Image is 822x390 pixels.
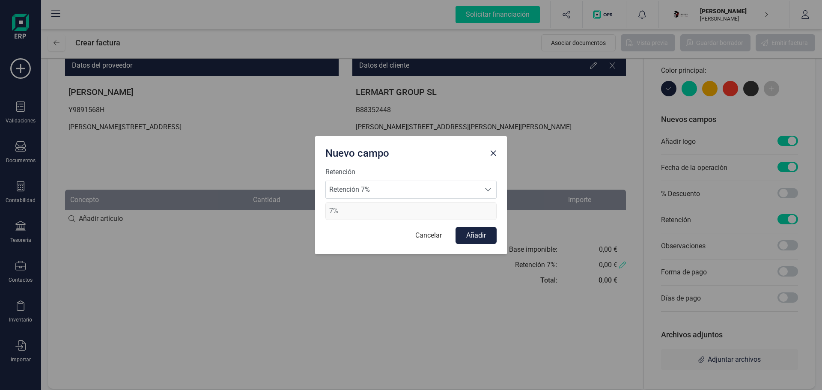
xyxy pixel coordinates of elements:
div: Nuevo campo [322,143,486,160]
div: Seleccione un tipo de impuesto [480,181,496,198]
button: Añadir [456,227,497,244]
button: Cancelar [407,227,450,244]
button: Close [486,146,500,160]
label: Retención [325,167,355,177]
span: Retención 7% [326,181,480,198]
